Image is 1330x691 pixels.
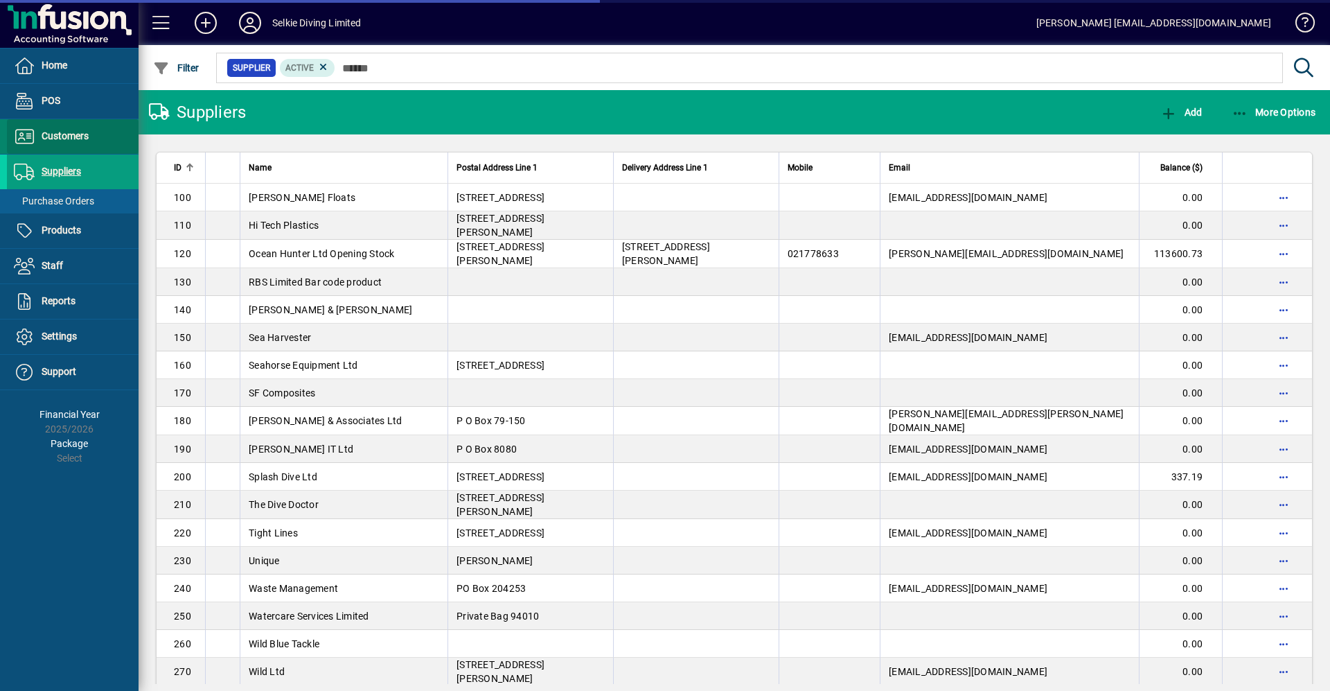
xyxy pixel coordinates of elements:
[889,527,1047,539] span: [EMAIL_ADDRESS][DOMAIN_NAME]
[249,444,353,455] span: [PERSON_NAME] IT Ltd
[1273,605,1295,627] button: More options
[174,666,191,677] span: 270
[456,492,544,517] span: [STREET_ADDRESS][PERSON_NAME]
[249,160,272,175] span: Name
[233,61,270,75] span: Supplier
[174,415,191,426] span: 180
[1232,107,1316,118] span: More Options
[1273,326,1295,349] button: More options
[1139,491,1222,519] td: 0.00
[1139,435,1222,463] td: 0.00
[889,471,1047,482] span: [EMAIL_ADDRESS][DOMAIN_NAME]
[1285,3,1313,48] a: Knowledge Base
[456,241,544,266] span: [STREET_ADDRESS][PERSON_NAME]
[1139,240,1222,268] td: 113600.73
[456,360,544,371] span: [STREET_ADDRESS]
[889,160,910,175] span: Email
[51,438,88,449] span: Package
[1273,438,1295,460] button: More options
[889,666,1047,677] span: [EMAIL_ADDRESS][DOMAIN_NAME]
[1273,243,1295,265] button: More options
[1139,575,1222,602] td: 0.00
[889,408,1124,433] span: [PERSON_NAME][EMAIL_ADDRESS][PERSON_NAME][DOMAIN_NAME]
[1273,299,1295,321] button: More options
[249,332,311,343] span: Sea Harvester
[1228,100,1320,125] button: More Options
[1273,661,1295,683] button: More options
[1157,100,1205,125] button: Add
[1160,160,1203,175] span: Balance ($)
[249,277,382,288] span: RBS Limited Bar code product
[249,387,315,399] span: SF Composites
[39,409,100,420] span: Financial Year
[1139,630,1222,658] td: 0.00
[1273,410,1295,432] button: More options
[174,332,191,343] span: 150
[249,220,319,231] span: Hi Tech Plastics
[174,360,191,371] span: 160
[174,499,191,510] span: 210
[7,84,139,119] a: POS
[174,555,191,566] span: 230
[1139,379,1222,407] td: 0.00
[174,304,191,315] span: 140
[1139,463,1222,491] td: 337.19
[1160,107,1202,118] span: Add
[174,583,191,594] span: 240
[456,583,526,594] span: PO Box 204253
[42,166,81,177] span: Suppliers
[7,119,139,154] a: Customers
[228,10,272,35] button: Profile
[249,304,412,315] span: [PERSON_NAME] & [PERSON_NAME]
[249,415,402,426] span: [PERSON_NAME] & Associates Ltd
[456,192,544,203] span: [STREET_ADDRESS]
[174,160,181,175] span: ID
[174,277,191,288] span: 130
[249,160,439,175] div: Name
[1139,324,1222,351] td: 0.00
[174,220,191,231] span: 110
[7,249,139,283] a: Staff
[1139,211,1222,240] td: 0.00
[14,195,94,207] span: Purchase Orders
[174,387,191,399] span: 170
[1139,519,1222,547] td: 0.00
[889,192,1047,203] span: [EMAIL_ADDRESS][DOMAIN_NAME]
[42,331,77,342] span: Settings
[456,213,544,238] span: [STREET_ADDRESS][PERSON_NAME]
[249,611,369,622] span: Watercare Services Limited
[153,62,199,73] span: Filter
[788,160,813,175] span: Mobile
[280,59,335,77] mat-chip: Activation Status: Active
[7,320,139,354] a: Settings
[1139,296,1222,324] td: 0.00
[1273,550,1295,572] button: More options
[42,366,76,377] span: Support
[42,130,89,141] span: Customers
[174,611,191,622] span: 250
[889,332,1047,343] span: [EMAIL_ADDRESS][DOMAIN_NAME]
[1273,382,1295,404] button: More options
[1273,466,1295,488] button: More options
[42,295,76,306] span: Reports
[249,583,338,594] span: Waste Management
[788,248,839,259] span: 021778633
[1273,186,1295,209] button: More options
[249,192,355,203] span: [PERSON_NAME] Floats
[174,444,191,455] span: 190
[622,160,708,175] span: Delivery Address Line 1
[1036,12,1271,34] div: [PERSON_NAME] [EMAIL_ADDRESS][DOMAIN_NAME]
[249,471,317,482] span: Splash Dive Ltd
[7,284,139,319] a: Reports
[249,360,358,371] span: Seahorse Equipment Ltd
[184,10,228,35] button: Add
[285,63,314,73] span: Active
[272,12,362,34] div: Selkie Diving Limited
[889,444,1047,455] span: [EMAIL_ADDRESS][DOMAIN_NAME]
[174,471,191,482] span: 200
[1273,354,1295,376] button: More options
[174,248,191,259] span: 120
[249,666,285,677] span: Wild Ltd
[456,527,544,539] span: [STREET_ADDRESS]
[1139,351,1222,379] td: 0.00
